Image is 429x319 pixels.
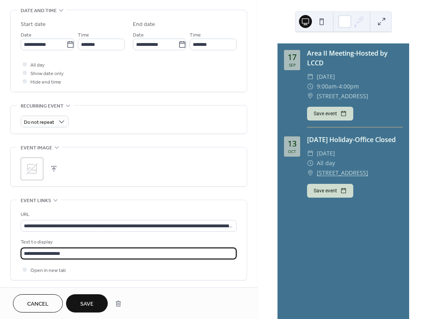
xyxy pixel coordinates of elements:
span: Save [80,300,94,308]
button: Cancel [13,294,63,313]
span: Event image [21,144,52,152]
div: [DATE] Holiday-Office Closed [307,135,403,144]
div: ; [21,157,43,180]
button: Save event [307,184,353,198]
div: ​ [307,168,314,178]
span: Open in new tab [30,266,66,275]
div: ​ [307,91,314,101]
span: Cancel [27,300,49,308]
div: Start date [21,20,46,29]
div: Oct [288,149,296,153]
span: Hide end time [30,78,61,86]
div: End date [133,20,156,29]
span: All day [317,158,335,168]
div: 17 [288,53,297,61]
div: ​ [307,82,314,91]
div: ​ [307,149,314,158]
button: Save event [307,107,353,121]
div: 13 [288,140,297,148]
span: [STREET_ADDRESS] [317,91,368,101]
div: Area II Meeting-Hosted by LCCD [307,48,403,68]
span: Time [78,31,89,39]
span: Date and time [21,6,57,15]
span: Time [190,31,201,39]
div: ​ [307,72,314,82]
span: Recurring event [21,102,64,110]
div: Text to display [21,238,235,246]
a: [STREET_ADDRESS] [317,168,368,178]
span: 9:00am [317,82,337,91]
span: Do not repeat [24,118,54,127]
span: Date [21,31,32,39]
div: ​ [307,158,314,168]
span: [DATE] [317,72,335,82]
span: Event links [21,196,51,205]
span: Show date only [30,69,64,78]
div: Sep [289,63,296,67]
span: [DATE] [317,149,335,158]
span: Date [133,31,144,39]
span: All day [30,61,45,69]
span: 4:00pm [339,82,359,91]
button: Save [66,294,108,313]
div: URL [21,210,235,219]
span: - [337,82,339,91]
